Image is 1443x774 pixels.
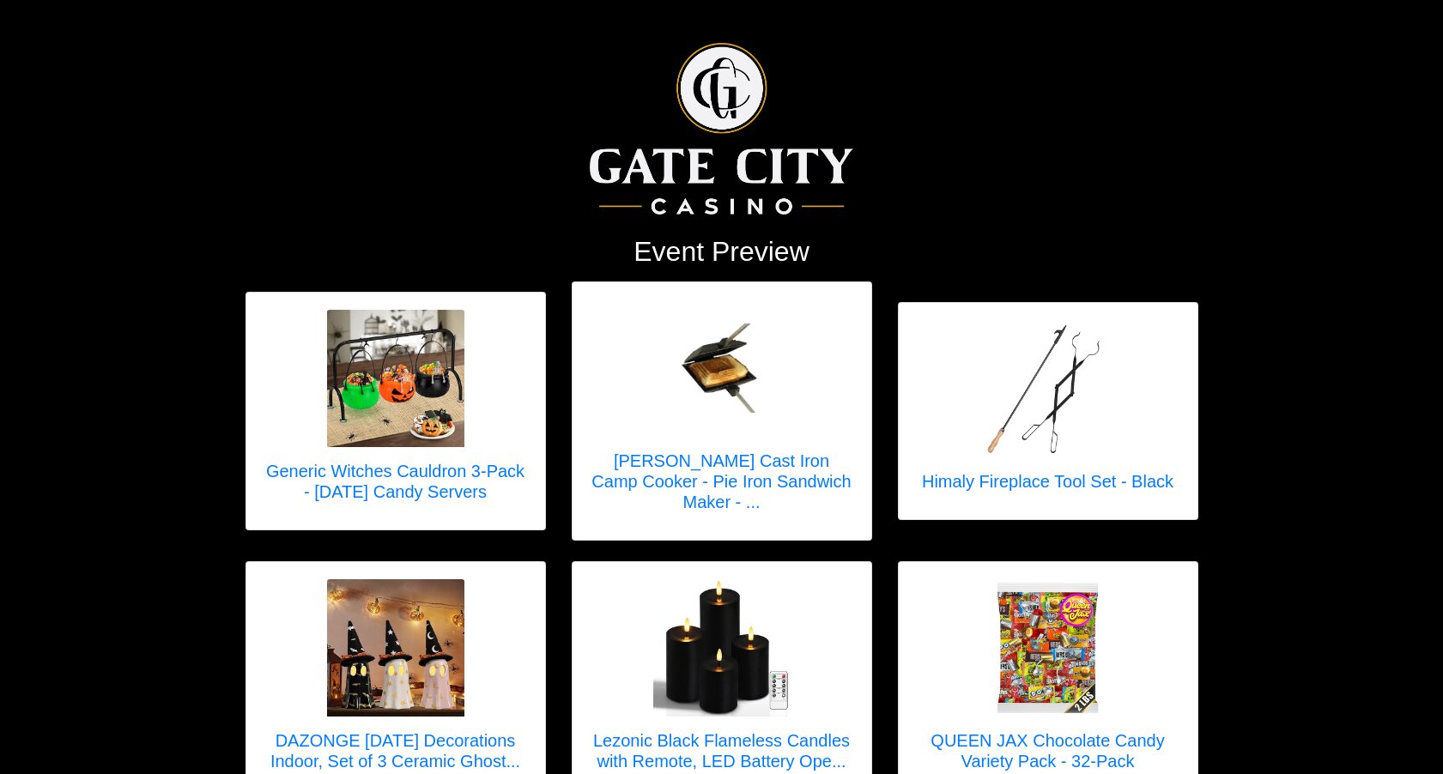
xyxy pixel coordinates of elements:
[246,235,1198,268] h2: Event Preview
[916,730,1180,771] h5: QUEEN JAX Chocolate Candy Variety Pack - 32-Pack
[653,324,791,413] img: Coghlan's Cast Iron Camp Cooker - Pie Iron Sandwich Maker - Pre-Seasoned
[590,450,854,512] h5: [PERSON_NAME] Cast Iron Camp Cooker - Pie Iron Sandwich Maker - ...
[327,310,464,447] img: Generic Witches Cauldron 3-Pack - Halloween Candy Servers
[264,310,528,512] a: Generic Witches Cauldron 3-Pack - Halloween Candy Servers Generic Witches Cauldron 3-Pack - [DATE...
[979,320,1116,457] img: Himaly Fireplace Tool Set - Black
[264,461,528,502] h5: Generic Witches Cauldron 3-Pack - [DATE] Candy Servers
[590,43,853,215] img: Logo
[979,579,1117,717] img: QUEEN JAX Chocolate Candy Variety Pack - 32-Pack
[922,320,1173,502] a: Himaly Fireplace Tool Set - Black Himaly Fireplace Tool Set - Black
[653,579,791,717] img: Lezonic Black Flameless Candles with Remote, LED Battery Operated Flickering with Timer, 4 Pack G...
[922,471,1173,492] h5: Himaly Fireplace Tool Set - Black
[327,579,464,717] img: DAZONGE Halloween Decorations Indoor, Set of 3 Ceramic Ghosts with Witch Hats, Cute Spooky Hallow...
[590,299,854,523] a: Coghlan's Cast Iron Camp Cooker - Pie Iron Sandwich Maker - Pre-Seasoned [PERSON_NAME] Cast Iron ...
[590,730,854,771] h5: Lezonic Black Flameless Candles with Remote, LED Battery Ope...
[264,730,528,771] h5: DAZONGE [DATE] Decorations Indoor, Set of 3 Ceramic Ghost...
